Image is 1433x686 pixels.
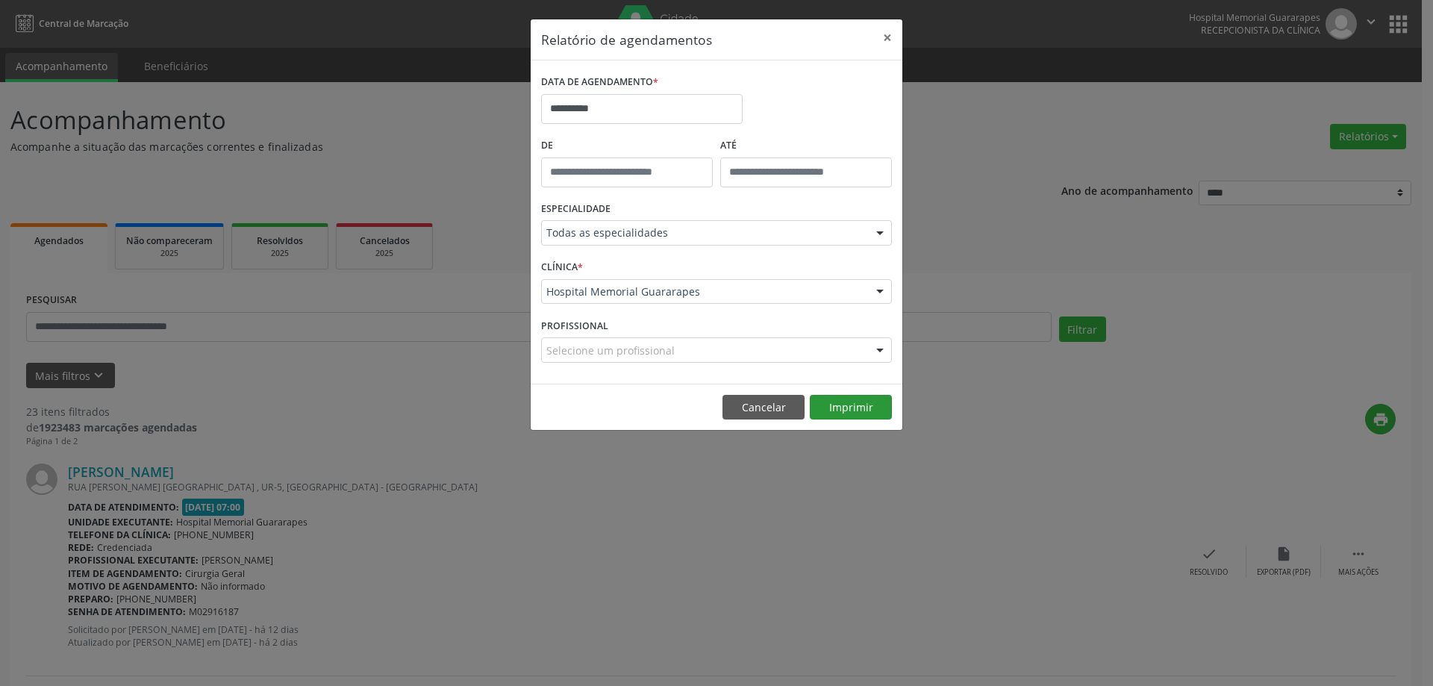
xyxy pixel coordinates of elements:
label: De [541,134,713,158]
label: PROFISSIONAL [541,314,608,337]
label: ESPECIALIDADE [541,198,611,221]
span: Todas as especialidades [546,225,861,240]
button: Cancelar [722,395,805,420]
span: Selecione um profissional [546,343,675,358]
span: Hospital Memorial Guararapes [546,284,861,299]
button: Close [872,19,902,56]
label: ATÉ [720,134,892,158]
button: Imprimir [810,395,892,420]
label: CLÍNICA [541,256,583,279]
label: DATA DE AGENDAMENTO [541,71,658,94]
h5: Relatório de agendamentos [541,30,712,49]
